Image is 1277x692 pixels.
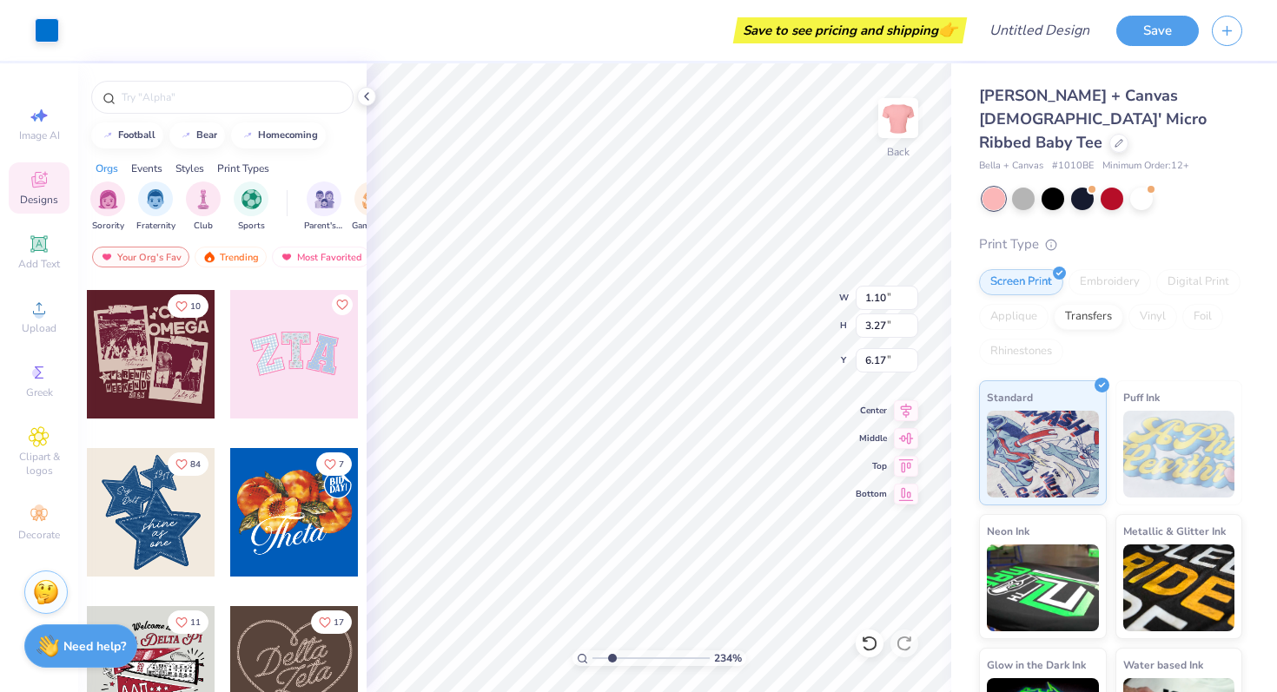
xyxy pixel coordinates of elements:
[304,181,344,233] button: filter button
[136,181,175,233] button: filter button
[20,193,58,207] span: Designs
[196,130,217,140] div: bear
[169,122,225,148] button: bear
[22,321,56,335] span: Upload
[238,220,265,233] span: Sports
[1069,269,1151,295] div: Embroidery
[1054,304,1123,330] div: Transfers
[100,251,114,263] img: most_fav.gif
[168,610,208,634] button: Like
[1128,304,1177,330] div: Vinyl
[887,144,910,160] div: Back
[9,450,69,478] span: Clipart & logos
[136,181,175,233] div: filter for Fraternity
[987,522,1029,540] span: Neon Ink
[168,294,208,318] button: Like
[1182,304,1223,330] div: Foil
[63,638,126,655] strong: Need help?
[96,161,118,176] div: Orgs
[186,181,221,233] div: filter for Club
[352,220,392,233] span: Game Day
[195,247,267,267] div: Trending
[1116,16,1199,46] button: Save
[91,122,163,148] button: football
[987,411,1099,498] img: Standard
[1123,544,1235,631] img: Metallic & Glitter Ink
[987,544,1099,631] img: Neon Ink
[1123,388,1160,406] span: Puff Ink
[979,234,1242,254] div: Print Type
[168,452,208,476] button: Like
[98,189,118,209] img: Sorority Image
[881,101,916,135] img: Back
[738,17,963,43] div: Save to see pricing and shipping
[987,656,1086,674] span: Glow in the Dark Ink
[136,220,175,233] span: Fraternity
[101,130,115,141] img: trend_line.gif
[332,294,353,315] button: Like
[979,339,1063,365] div: Rhinestones
[856,488,887,500] span: Bottom
[234,181,268,233] button: filter button
[19,129,60,142] span: Image AI
[90,181,125,233] div: filter for Sorority
[202,251,216,263] img: trending.gif
[362,189,382,209] img: Game Day Image
[18,257,60,271] span: Add Text
[241,130,255,141] img: trend_line.gif
[1123,656,1203,674] span: Water based Ink
[120,89,342,106] input: Try "Alpha"
[190,460,201,469] span: 84
[1123,522,1226,540] span: Metallic & Glitter Ink
[26,386,53,399] span: Greek
[231,122,326,148] button: homecoming
[979,269,1063,295] div: Screen Print
[856,460,887,472] span: Top
[118,130,155,140] div: football
[242,189,261,209] img: Sports Image
[194,220,213,233] span: Club
[334,618,344,627] span: 17
[258,130,318,140] div: homecoming
[976,13,1103,48] input: Untitled Design
[146,189,165,209] img: Fraternity Image
[1156,269,1241,295] div: Digital Print
[234,181,268,233] div: filter for Sports
[92,247,189,267] div: Your Org's Fav
[280,251,294,263] img: most_fav.gif
[987,388,1033,406] span: Standard
[1052,159,1094,174] span: # 1010BE
[131,161,162,176] div: Events
[1102,159,1189,174] span: Minimum Order: 12 +
[90,181,125,233] button: filter button
[339,460,344,469] span: 7
[190,302,201,311] span: 10
[272,247,370,267] div: Most Favorited
[314,189,334,209] img: Parent's Weekend Image
[186,181,221,233] button: filter button
[352,181,392,233] button: filter button
[714,650,742,666] span: 234 %
[938,19,957,40] span: 👉
[979,159,1043,174] span: Bella + Canvas
[979,85,1207,153] span: [PERSON_NAME] + Canvas [DEMOGRAPHIC_DATA]' Micro Ribbed Baby Tee
[316,452,352,476] button: Like
[92,220,124,233] span: Sorority
[194,189,213,209] img: Club Image
[979,304,1049,330] div: Applique
[352,181,392,233] div: filter for Game Day
[856,405,887,417] span: Center
[311,610,352,634] button: Like
[217,161,269,176] div: Print Types
[856,432,887,445] span: Middle
[190,618,201,627] span: 11
[18,528,60,542] span: Decorate
[304,220,344,233] span: Parent's Weekend
[304,181,344,233] div: filter for Parent's Weekend
[175,161,204,176] div: Styles
[179,130,193,141] img: trend_line.gif
[1123,411,1235,498] img: Puff Ink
